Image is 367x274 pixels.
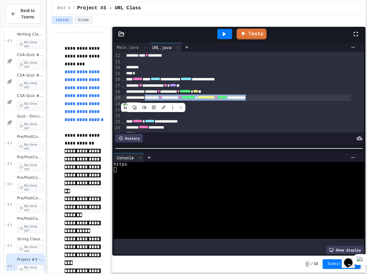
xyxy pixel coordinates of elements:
div: 23 [114,119,121,125]
div: 12 [114,53,121,59]
span: Pre/PostConditions #3 [17,175,44,180]
div: Main.java [114,43,149,52]
span: Submit Answer [327,262,356,266]
span: No time set [17,101,44,111]
span: Pre/PostConditions #5 [17,216,44,221]
div: 19 [114,95,121,101]
div: 15 [114,71,121,77]
span: - [305,261,310,267]
div: 13 [114,59,121,65]
div: URL.java [149,44,174,51]
div: 22 [114,113,121,119]
span: Pre/PostConditions #1 [17,134,44,139]
div: 18 [114,89,121,95]
span: No time set [17,183,44,192]
a: Tests [237,29,266,39]
div: 17 [114,83,121,89]
span: Project #3 - URL Class [77,5,141,12]
span: Back to Teams [20,8,35,20]
span: Writing Classes #2 - Cat [17,32,44,37]
span: No time set [17,244,44,254]
span: CSA Quiz #3: Mutator Methods [17,93,44,98]
div: 21 [114,107,121,113]
button: Lesson [52,16,73,24]
span: Pre/PostConditions #4 [17,196,44,201]
span: / [311,262,313,266]
span: No time set [17,60,44,70]
span: https [114,162,127,167]
span: Pre/PostConditions #2 [17,155,44,160]
span: String Class Review #1 [17,237,44,242]
span: No time set [17,39,44,49]
span: / [72,6,75,11]
span: No time set [17,203,44,213]
div: Show display [326,246,364,254]
div: History [115,134,143,142]
button: Back to Teams [5,4,40,23]
div: 16 [114,76,121,83]
span: No time set [17,224,44,233]
iframe: chat widget [342,250,361,268]
div: URL.java [149,43,182,52]
span: No time set [17,80,44,90]
span: No time set [17,121,44,131]
div: Console [114,154,137,161]
span: Fold line [121,77,124,82]
span: Unit 1 [57,6,70,11]
div: 20 [114,101,121,107]
span: CSA Quiz #1: Attributes [17,52,44,58]
span: Quiz - Documentation, Preconditions and Postconditions [17,114,44,119]
span: Fold line [121,83,124,88]
div: Console [114,153,144,162]
button: Grade [74,16,93,24]
span: CSA Quiz #2: Accessor Methods [17,73,44,78]
span: 10 [314,262,318,266]
div: Main.java [114,44,142,50]
span: Project #3 - URL Class [17,257,44,262]
span: No time set [17,142,44,151]
span: No time set [17,162,44,172]
div: 24 [114,125,121,131]
div: 14 [114,65,121,71]
span: Fold line [121,119,124,124]
button: Submit Answer [323,259,361,269]
div: 25 [114,131,121,137]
